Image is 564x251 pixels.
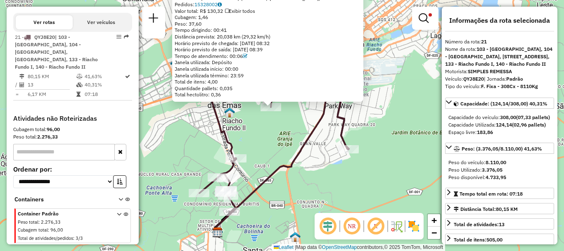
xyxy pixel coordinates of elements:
[175,14,208,20] span: Cubagem: 1,46
[116,34,121,39] em: Opções
[38,219,40,225] span: :
[145,10,162,29] a: Nova sessão e pesquisa
[76,92,81,97] i: Tempo total em rota
[84,72,124,81] td: 41,63%
[477,129,493,135] strong: 183,86
[482,167,502,173] strong: 3.376,05
[175,8,361,14] div: Valor total: R$ 130,32
[19,74,24,79] i: Distância Total
[500,114,516,120] strong: 308,00
[445,110,554,139] div: Capacidade: (124,14/308,00) 40,31%
[462,146,542,152] span: Peso: (3.376,05/8.110,00) 41,63%
[84,90,124,98] td: 07:18
[454,236,502,244] div: Total de itens:
[448,114,551,121] div: Capacidade do veículo:
[318,216,338,236] span: Ocultar deslocamento
[37,134,58,140] strong: 2.276,33
[460,100,547,107] span: Capacidade: (124,14/308,00) 40,31%
[445,203,554,214] a: Distância Total:80,15 KM
[445,46,552,67] strong: 103 - [GEOGRAPHIC_DATA], 104 - [GEOGRAPHIC_DATA], [STREET_ADDRESS], 133 - Riacho Fundo I, 140 - R...
[445,218,554,229] a: Total de atividades:13
[175,72,361,79] div: Janela utilizada término: 23:59
[175,79,361,85] div: Total de itens: 4,00
[15,81,19,89] td: /
[124,34,129,39] em: Rota exportada
[486,159,506,165] strong: 8.110,00
[431,215,437,225] span: +
[13,133,132,141] div: Peso total:
[84,81,124,89] td: 40,31%
[445,45,554,68] div: Nome da rota:
[486,237,502,243] strong: 505,00
[175,66,361,72] div: Janela utilizada início: 00:00
[468,68,512,74] strong: SIMPLES REMESSA
[454,221,505,227] span: Total de atividades:
[18,210,107,218] span: Container Padrão
[415,10,435,26] a: Exibir filtros
[243,53,247,59] a: Com service time
[175,85,361,92] div: Quantidade pallets: 0,035
[76,74,83,79] i: % de utilização do peso
[16,15,73,29] button: Ver rotas
[18,219,38,225] span: Peso total
[366,216,386,236] span: Exibir rótulo
[481,38,487,45] strong: 21
[48,227,49,233] span: :
[516,114,550,120] strong: (07,33 pallets)
[445,38,554,45] div: Número da rota:
[390,220,403,233] img: Fluxo de ruas
[27,72,76,81] td: 80,15 KM
[496,122,512,128] strong: 124,14
[512,122,546,128] strong: (02,96 pallets)
[34,34,55,40] span: QYJ8E20
[50,227,63,233] span: 96,00
[448,166,551,174] div: Peso Utilizado:
[15,90,19,98] td: =
[15,34,98,70] span: 21 -
[506,76,523,82] strong: Padrão
[448,159,506,165] span: Peso do veículo:
[445,188,554,199] a: Tempo total em rota: 07:18
[481,83,538,89] strong: F. Fixa - 308Cx - 8110Kg
[448,174,551,181] div: Peso disponível:
[13,164,132,174] label: Ordenar por:
[15,34,98,70] span: | 103 - [GEOGRAPHIC_DATA], 104 - [GEOGRAPHIC_DATA], [GEOGRAPHIC_DATA], 133 - Riacho Fundo I, 140 ...
[460,191,523,197] span: Tempo total em rota: 07:18
[175,27,361,33] div: Tempo dirigindo: 00:41
[429,13,432,17] span: Filtro Ativo
[194,1,222,7] a: 15328002
[27,81,76,89] td: 13
[73,235,74,241] span: :
[499,221,505,227] strong: 13
[175,40,361,47] div: Horário previsto de chegada: [DATE] 08:32
[448,129,551,136] div: Espaço livre:
[175,1,361,8] div: Pedidos:
[175,46,361,53] div: Horário previsto de saída: [DATE] 08:39
[428,227,440,239] a: Zoom out
[76,82,83,87] i: % de utilização da cubagem
[47,126,60,132] strong: 96,00
[342,216,362,236] span: Ocultar NR
[484,76,523,82] span: | Jornada:
[431,227,437,238] span: −
[73,15,130,29] button: Ver veículos
[290,232,301,242] img: 119 UDC Light WCL Santa Maria
[272,244,445,251] div: Map data © contributors,© 2025 TomTom, Microsoft
[125,74,130,79] i: Rota otimizada
[322,244,357,250] a: OpenStreetMap
[218,2,222,7] i: Observações
[175,21,201,27] span: Peso: 37,60
[175,53,361,60] div: Tempo de atendimento: 00:06
[445,75,554,83] div: Veículo:
[113,175,126,188] button: Ordem crescente
[13,126,132,133] div: Cubagem total:
[445,155,554,184] div: Peso: (3.376,05/8.110,00) 41,63%
[27,90,76,98] td: 6,17 KM
[445,68,554,75] div: Motorista:
[175,91,361,98] div: Total hectolitro: 0,36
[175,59,361,66] div: Janela utilizada: Depósito
[13,115,132,122] h4: Atividades não Roteirizadas
[445,83,554,90] div: Tipo do veículo:
[274,244,294,250] a: Leaflet
[19,82,24,87] i: Total de Atividades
